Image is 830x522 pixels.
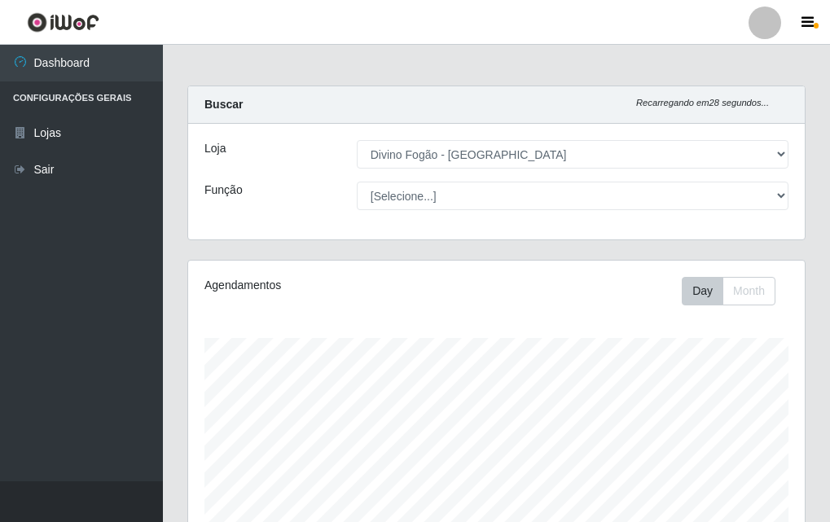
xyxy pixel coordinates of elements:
div: Agendamentos [204,277,433,294]
i: Recarregando em 28 segundos... [636,98,769,107]
div: Toolbar with button groups [682,277,788,305]
button: Month [722,277,775,305]
button: Day [682,277,723,305]
label: Função [204,182,243,199]
strong: Buscar [204,98,243,111]
div: First group [682,277,775,305]
img: CoreUI Logo [27,12,99,33]
label: Loja [204,140,226,157]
